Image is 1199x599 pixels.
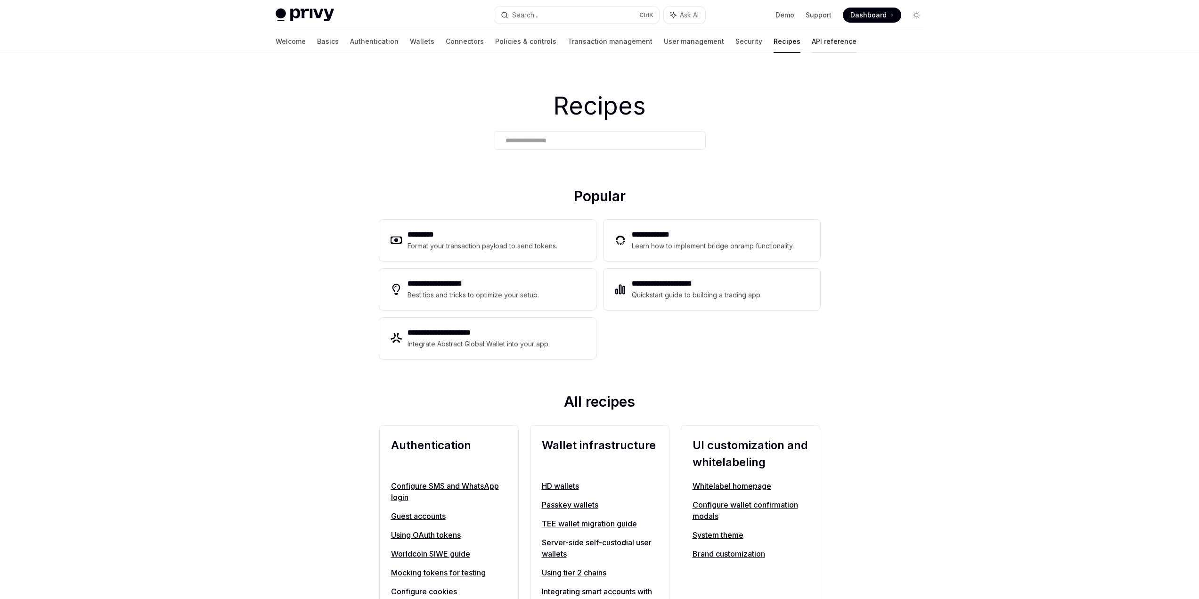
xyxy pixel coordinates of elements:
a: Server-side self-custodial user wallets [542,537,658,559]
h2: Popular [379,188,820,208]
button: Search...CtrlK [494,7,659,24]
a: Using tier 2 chains [542,567,658,578]
h2: Wallet infrastructure [542,437,658,471]
div: Quickstart guide to building a trading app. [632,289,762,301]
span: Dashboard [850,10,887,20]
a: Configure wallet confirmation modals [693,499,808,522]
a: Support [806,10,832,20]
a: Brand customization [693,548,808,559]
a: Wallets [410,30,434,53]
div: Format your transaction payload to send tokens. [408,240,558,252]
a: Basics [317,30,339,53]
a: Recipes [774,30,800,53]
a: Authentication [350,30,399,53]
div: Search... [512,9,538,21]
a: **** ****Format your transaction payload to send tokens. [379,220,596,261]
a: Mocking tokens for testing [391,567,507,578]
a: Welcome [276,30,306,53]
a: Configure SMS and WhatsApp login [391,480,507,503]
button: Ask AI [664,7,705,24]
a: API reference [812,30,856,53]
a: HD wallets [542,480,658,492]
a: Using OAuth tokens [391,529,507,541]
a: **** **** ***Learn how to implement bridge onramp functionality. [604,220,820,261]
img: light logo [276,8,334,22]
a: Worldcoin SIWE guide [391,548,507,559]
div: Learn how to implement bridge onramp functionality. [632,240,797,252]
a: Dashboard [843,8,901,23]
a: Configure cookies [391,586,507,597]
a: Demo [775,10,794,20]
a: Connectors [446,30,484,53]
h2: Authentication [391,437,507,471]
a: Passkey wallets [542,499,658,510]
a: Whitelabel homepage [693,480,808,492]
a: Guest accounts [391,510,507,522]
a: Transaction management [568,30,653,53]
a: System theme [693,529,808,541]
a: Policies & controls [495,30,556,53]
a: User management [664,30,724,53]
a: Security [735,30,762,53]
span: Ctrl K [639,11,653,19]
h2: UI customization and whitelabeling [693,437,808,471]
span: Ask AI [680,10,699,20]
button: Toggle dark mode [909,8,924,23]
h2: All recipes [379,393,820,414]
a: TEE wallet migration guide [542,518,658,529]
div: Integrate Abstract Global Wallet into your app. [408,338,551,350]
div: Best tips and tricks to optimize your setup. [408,289,540,301]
